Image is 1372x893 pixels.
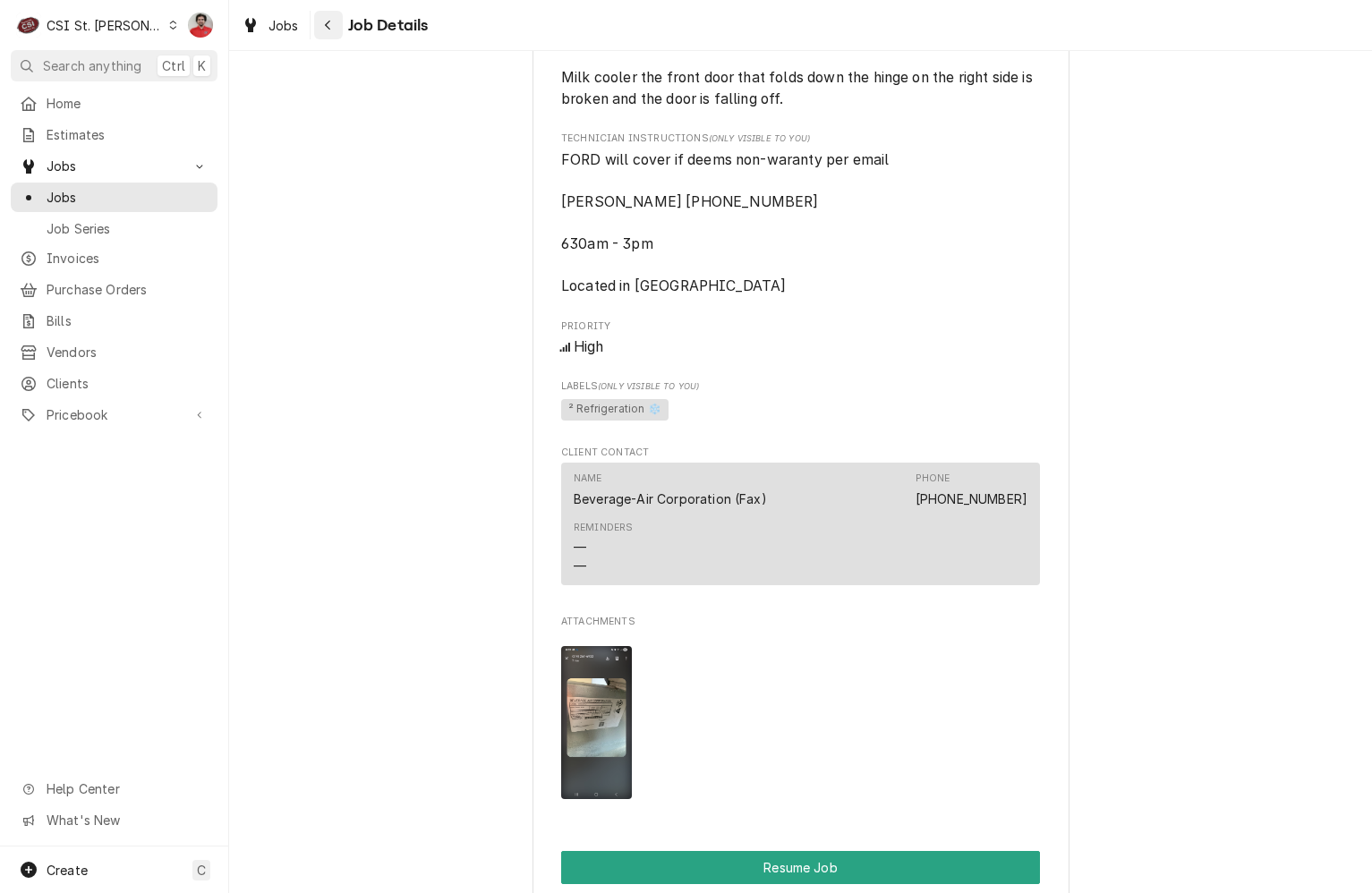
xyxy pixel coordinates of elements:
[197,861,206,880] span: C
[11,275,217,304] a: Purchase Orders
[574,472,767,507] div: Name
[11,805,217,835] a: Go to What's New
[11,120,217,149] a: Estimates
[47,125,209,144] span: Estimates
[47,343,209,361] span: Vendors
[314,11,343,39] button: Navigate back
[561,646,632,799] img: uqLIVhdMQM20IIH8zU52
[47,219,209,238] span: Job Series
[709,133,810,143] span: (Only Visible to You)
[47,863,88,878] span: Create
[561,379,1040,394] span: Labels
[11,89,217,118] a: Home
[11,337,217,367] a: Vendors
[343,13,429,38] span: Job Details
[47,405,182,424] span: Pricebook
[11,400,217,429] a: Go to Pricebook
[561,336,1040,358] div: High
[561,151,893,295] span: FORD will cover if deems non-waranty per email [PERSON_NAME] [PHONE_NUMBER] 630am - 3pm Located i...
[11,214,217,243] a: Job Series
[574,472,602,486] div: Name
[47,280,209,299] span: Purchase Orders
[561,336,1040,358] span: Priority
[916,472,950,486] div: Phone
[561,463,1040,585] div: Contact
[268,16,299,35] span: Jobs
[598,381,699,391] span: (Only Visible to You)
[11,774,217,804] a: Go to Help Center
[47,16,163,35] div: CSI St. [PERSON_NAME]
[561,615,1040,629] span: Attachments
[11,369,217,398] a: Clients
[47,311,209,330] span: Bills
[561,132,1040,146] span: Technician Instructions
[47,249,209,268] span: Invoices
[916,491,1027,506] a: [PHONE_NUMBER]
[47,94,209,113] span: Home
[47,188,209,207] span: Jobs
[561,632,1040,812] span: Attachments
[47,811,207,829] span: What's New
[234,11,306,40] a: Jobs
[47,157,182,175] span: Jobs
[574,538,586,557] div: —
[561,399,669,421] span: ² Refrigeration ❄️
[574,557,586,575] div: —
[574,489,767,508] div: Beverage-Air Corporation (Fax)
[43,56,141,75] span: Search anything
[561,446,1040,593] div: Client Contact
[574,521,633,535] div: Reminders
[561,463,1040,593] div: Client Contact List
[561,615,1040,813] div: Attachments
[188,13,213,38] div: Nicholas Faubert's Avatar
[16,13,41,38] div: CSI St. Louis's Avatar
[16,13,41,38] div: C
[11,306,217,336] a: Bills
[561,149,1040,297] span: [object Object]
[561,851,1040,884] div: Button Group Row
[11,243,217,273] a: Invoices
[561,319,1040,334] span: Priority
[11,183,217,212] a: Jobs
[561,132,1040,297] div: [object Object]
[561,319,1040,358] div: Priority
[561,446,1040,460] span: Client Contact
[916,472,1027,507] div: Phone
[561,396,1040,423] span: [object Object]
[561,851,1040,884] button: Resume Job
[574,521,633,575] div: Reminders
[11,151,217,181] a: Go to Jobs
[561,379,1040,423] div: [object Object]
[198,56,206,75] span: K
[47,374,209,393] span: Clients
[11,50,217,81] button: Search anythingCtrlK
[162,56,185,75] span: Ctrl
[188,13,213,38] div: NF
[47,779,207,798] span: Help Center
